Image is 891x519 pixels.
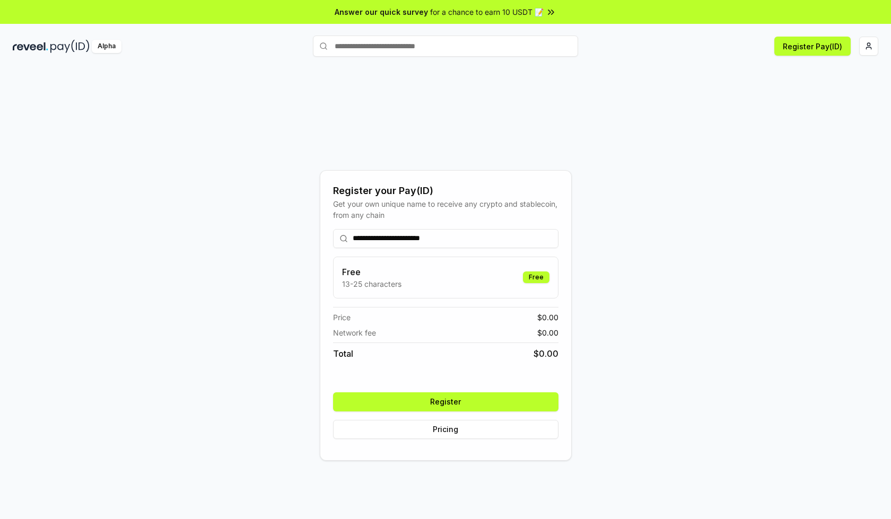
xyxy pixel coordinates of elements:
button: Register [333,392,558,411]
p: 13-25 characters [342,278,401,289]
button: Register Pay(ID) [774,37,851,56]
button: Pricing [333,420,558,439]
span: $ 0.00 [534,347,558,360]
span: Price [333,312,351,323]
span: Answer our quick survey [335,6,428,17]
span: $ 0.00 [537,327,558,338]
div: Register your Pay(ID) [333,183,558,198]
div: Alpha [92,40,121,53]
img: reveel_dark [13,40,48,53]
div: Free [523,271,549,283]
div: Get your own unique name to receive any crypto and stablecoin, from any chain [333,198,558,221]
img: pay_id [50,40,90,53]
span: Total [333,347,353,360]
span: $ 0.00 [537,312,558,323]
span: for a chance to earn 10 USDT 📝 [430,6,544,17]
span: Network fee [333,327,376,338]
h3: Free [342,266,401,278]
